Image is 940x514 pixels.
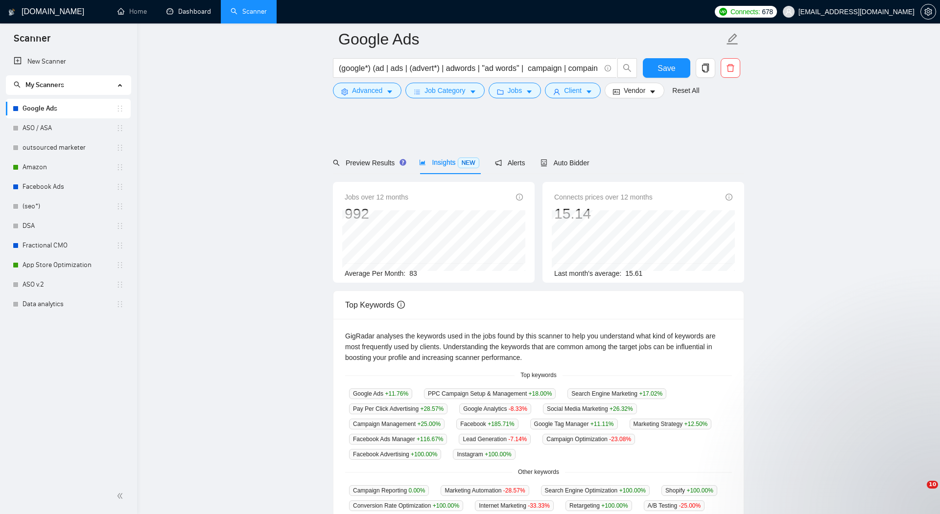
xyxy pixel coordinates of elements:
[345,192,408,202] span: Jobs over 12 months
[624,85,645,96] span: Vendor
[762,6,773,17] span: 678
[541,485,650,496] span: Search Engine Optimization
[6,31,58,52] span: Scanner
[696,58,715,78] button: copy
[345,331,732,363] div: GigRadar analyses the keywords used in the jobs found by this scanner to help you understand what...
[349,449,441,460] span: Facebook Advertising
[397,301,405,309] span: info-circle
[927,481,938,489] span: 10
[116,242,124,249] span: holder
[529,390,552,397] span: +18.00 %
[639,390,662,397] span: +17.02 %
[6,157,131,177] li: Amazon
[414,88,421,95] span: bars
[339,62,600,74] input: Search Freelance Jobs...
[6,275,131,294] li: ASO v.2
[684,421,708,427] span: +12.50 %
[23,275,116,294] a: ASO v.2
[459,403,531,414] span: Google Analytics
[495,159,525,167] span: Alerts
[530,419,618,429] span: Google Tag Manager
[6,255,131,275] li: App Store Optimization
[6,52,131,71] li: New Scanner
[625,269,642,277] span: 15.61
[554,269,621,277] span: Last month's average:
[586,88,592,95] span: caret-down
[116,281,124,289] span: holder
[661,485,717,496] span: Shopify
[907,481,930,504] iframe: Intercom live chat
[6,294,131,314] li: Data analytics
[6,99,131,118] li: Google Ads
[456,419,518,429] span: Facebook
[920,8,936,16] a: setting
[6,177,131,197] li: Facebook Ads
[605,83,664,98] button: idcardVendorcaret-down
[610,405,633,412] span: +26.32 %
[419,159,426,166] span: area-chart
[420,405,444,412] span: +28.57 %
[116,144,124,152] span: holder
[495,159,502,166] span: notification
[542,434,635,445] span: Campaign Optimization
[345,291,732,319] div: Top Keywords
[528,502,550,509] span: -33.33 %
[116,261,124,269] span: holder
[424,85,465,96] span: Job Category
[485,451,511,458] span: +100.00 %
[686,487,713,494] span: +100.00 %
[516,194,523,201] span: info-circle
[545,83,601,98] button: userClientcaret-down
[345,269,405,277] span: Average Per Month:
[526,88,533,95] span: caret-down
[567,388,666,399] span: Search Engine Marketing
[23,177,116,197] a: Facebook Ads
[6,216,131,236] li: DSA
[23,255,116,275] a: App Store Optimization
[719,8,727,16] img: upwork-logo.png
[166,7,211,16] a: dashboardDashboard
[617,58,637,78] button: search
[14,52,123,71] a: New Scanner
[405,83,484,98] button: barsJob Categorycaret-down
[23,138,116,157] a: outsourced marketer
[417,421,441,427] span: +25.00 %
[341,88,348,95] span: setting
[116,163,124,171] span: holder
[333,83,401,98] button: settingAdvancedcaret-down
[349,485,429,496] span: Campaign Reporting
[349,419,445,429] span: Campaign Management
[349,500,463,511] span: Conversion Rate Optimization
[349,388,412,399] span: Google Ads
[489,83,541,98] button: folderJobscaret-down
[6,236,131,255] li: Fractional CMO
[508,436,527,443] span: -7.14 %
[564,85,582,96] span: Client
[386,88,393,95] span: caret-down
[116,183,124,191] span: holder
[14,81,21,88] span: search
[409,269,417,277] span: 83
[399,158,407,167] div: Tooltip anchor
[433,502,459,509] span: +100.00 %
[345,204,408,223] div: 992
[458,157,479,168] span: NEW
[721,58,740,78] button: delete
[441,485,529,496] span: Marketing Automation
[508,85,522,96] span: Jobs
[554,204,653,223] div: 15.14
[352,85,382,96] span: Advanced
[609,436,631,443] span: -23.08 %
[338,27,724,51] input: Scanner name...
[565,500,632,511] span: Retargeting
[23,99,116,118] a: Google Ads
[417,436,443,443] span: +116.67 %
[649,88,656,95] span: caret-down
[658,62,675,74] span: Save
[116,105,124,112] span: holder
[515,371,562,380] span: Top keywords
[333,159,403,167] span: Preview Results
[509,405,527,412] span: -8.33 %
[117,491,126,501] span: double-left
[6,138,131,157] li: outsourced marketer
